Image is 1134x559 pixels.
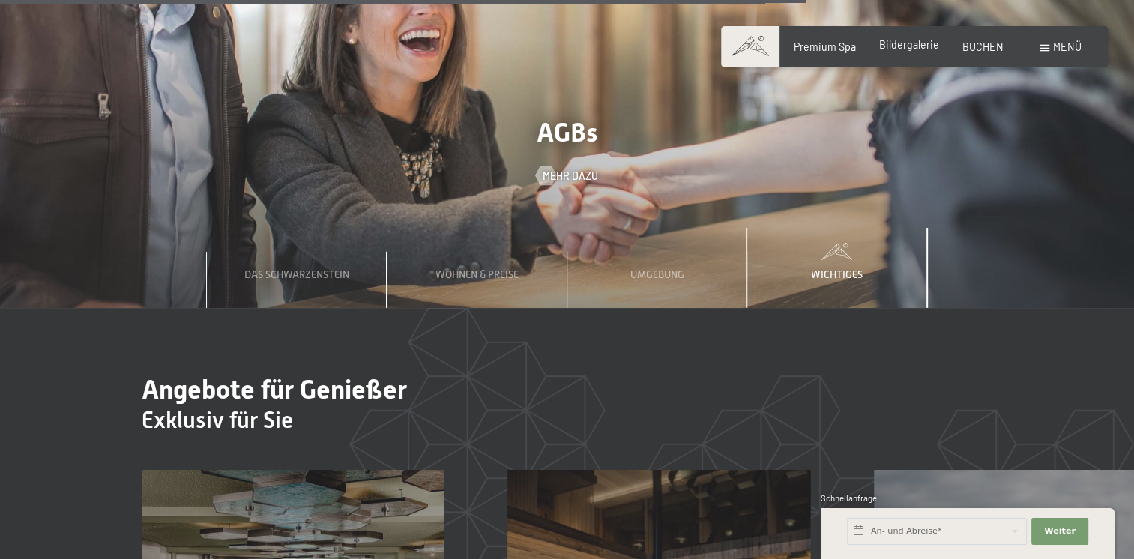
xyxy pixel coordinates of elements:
span: Umgebung [630,268,684,280]
span: Exklusiv für Sie [142,406,293,433]
a: Premium Spa [794,40,856,53]
span: Wichtiges [811,268,863,280]
span: Wohnen & Preise [435,268,519,280]
a: Bildergalerie [879,38,939,51]
a: Mehr dazu [536,169,598,184]
span: Weiter [1044,525,1076,537]
span: Mehr dazu [543,169,598,184]
span: Angebote für Genießer [142,374,407,405]
span: AGBs [537,117,598,148]
button: Weiter [1031,518,1088,545]
span: Schnellanfrage [821,493,877,503]
a: BUCHEN [962,40,1004,53]
span: Menü [1053,40,1082,53]
span: Das Schwarzenstein [244,268,349,280]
